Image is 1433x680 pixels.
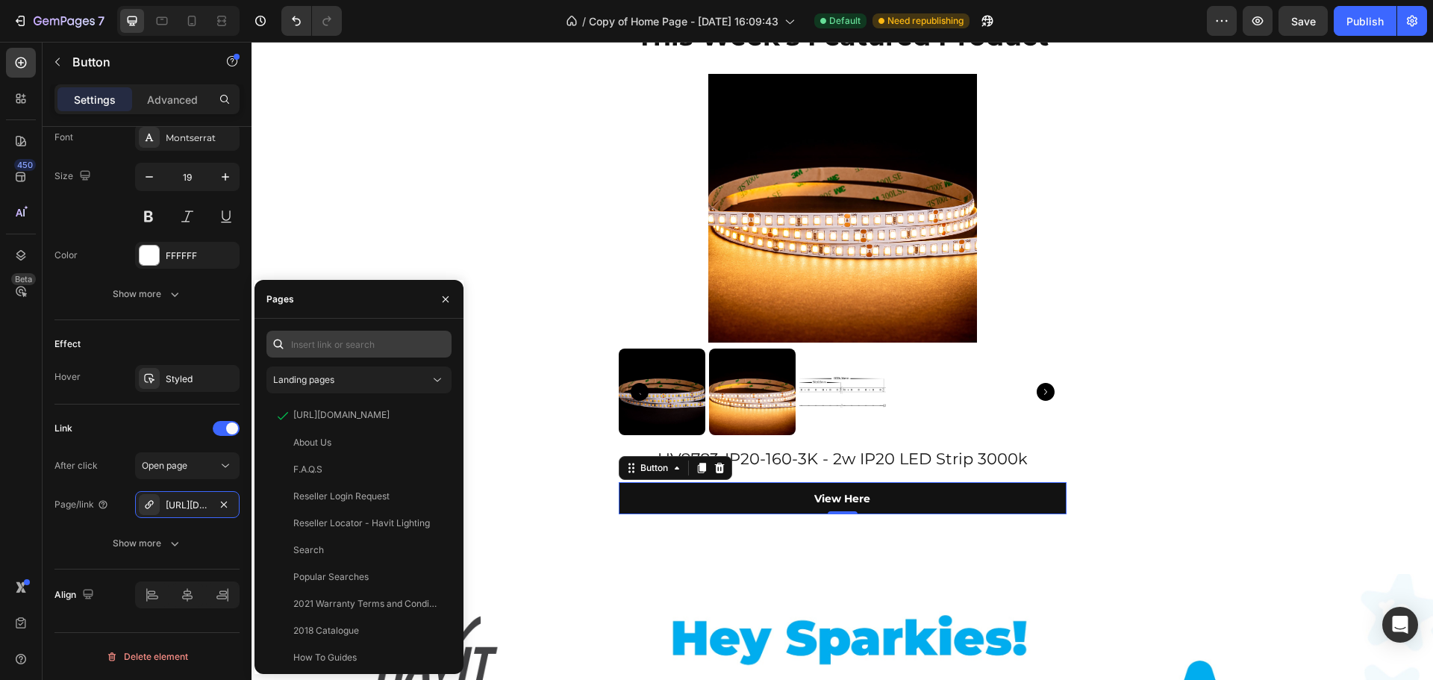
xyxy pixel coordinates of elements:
[1346,13,1384,29] div: Publish
[293,570,369,584] div: Popular Searches
[142,460,187,471] span: Open page
[1382,607,1418,643] div: Open Intercom Messenger
[281,6,342,36] div: Undo/Redo
[54,459,98,472] div: After click
[135,452,240,479] button: Open page
[74,92,116,107] p: Settings
[293,624,359,637] div: 2018 Catalogue
[166,131,236,145] div: Montserrat
[14,159,36,171] div: 450
[166,249,236,263] div: FFFFFF
[147,92,198,107] p: Advanced
[1279,6,1328,36] button: Save
[54,337,81,351] div: Effect
[379,341,397,359] button: Carousel Back Arrow
[106,648,188,666] div: Delete element
[166,372,236,386] div: Styled
[72,53,199,71] p: Button
[1334,6,1396,36] button: Publish
[589,13,778,29] span: Copy of Home Page - [DATE] 16:09:43
[266,331,452,358] input: Insert link or search
[54,645,240,669] button: Delete element
[293,463,322,476] div: F.A.Q.S
[54,131,73,144] div: Font
[166,499,209,512] div: [URL][DOMAIN_NAME]
[6,6,111,36] button: 7
[386,419,419,433] div: Button
[367,405,815,428] h1: HV9783-IP20-160-3K - 2w IP20 LED Strip 3000k
[293,436,331,449] div: About Us
[829,14,861,28] span: Default
[563,450,619,464] strong: View Here
[54,249,78,262] div: Color
[293,408,390,422] div: [URL][DOMAIN_NAME]
[54,281,240,308] button: Show more
[273,374,334,385] span: Landing pages
[54,370,81,384] div: Hover
[113,536,182,551] div: Show more
[113,287,182,302] div: Show more
[98,12,104,30] p: 7
[54,422,72,435] div: Link
[54,585,97,605] div: Align
[367,440,815,472] a: View Here
[252,42,1433,680] iframe: Design area
[785,341,803,359] button: Carousel Next Arrow
[266,366,452,393] button: Landing pages
[293,651,357,664] div: How To Guides
[887,14,964,28] span: Need republishing
[293,543,324,557] div: Search
[293,517,430,530] div: Reseller Locator - Havit Lighting
[266,293,294,306] div: Pages
[11,273,36,285] div: Beta
[582,13,586,29] span: /
[293,490,390,503] div: Reseller Login Request
[1291,15,1316,28] span: Save
[54,166,94,187] div: Size
[293,597,437,611] div: 2021 Warranty Terms and Conditions
[54,498,109,511] div: Page/link
[54,530,240,557] button: Show more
